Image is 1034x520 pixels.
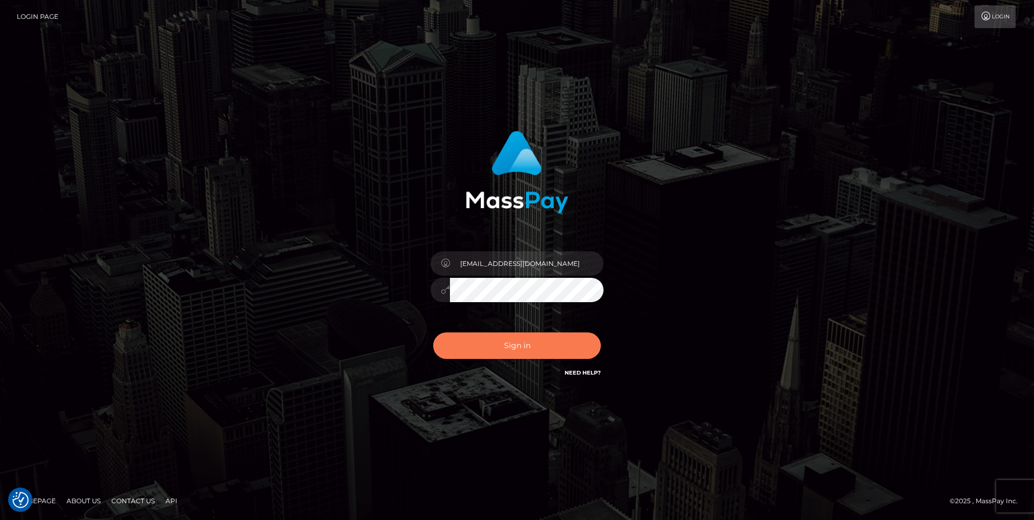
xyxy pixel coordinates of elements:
[12,492,29,508] img: Revisit consent button
[975,5,1016,28] a: Login
[12,492,29,508] button: Consent Preferences
[12,492,60,509] a: Homepage
[107,492,159,509] a: Contact Us
[62,492,105,509] a: About Us
[466,131,568,214] img: MassPay Login
[565,369,601,376] a: Need Help?
[17,5,58,28] a: Login Page
[950,495,1026,507] div: © 2025 , MassPay Inc.
[450,251,604,276] input: Username...
[161,492,182,509] a: API
[433,332,601,359] button: Sign in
